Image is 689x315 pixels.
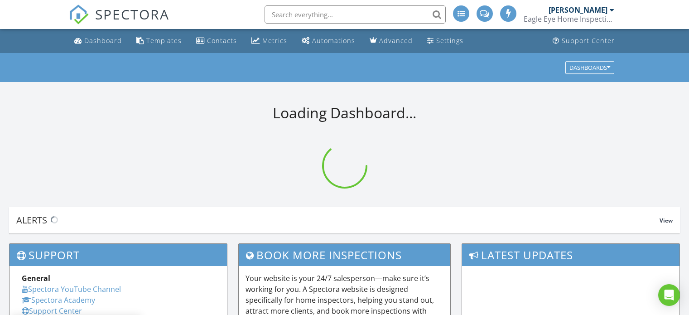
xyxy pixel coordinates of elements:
a: Support Center [549,33,618,49]
div: Alerts [16,214,660,226]
span: SPECTORA [95,5,169,24]
div: Settings [436,36,463,45]
strong: General [22,273,50,283]
div: Support Center [562,36,615,45]
img: The Best Home Inspection Software - Spectora [69,5,89,24]
div: Automations [312,36,355,45]
div: Open Intercom Messenger [658,284,680,306]
h3: Book More Inspections [239,244,451,266]
div: Contacts [207,36,237,45]
div: [PERSON_NAME] [549,5,607,15]
a: Advanced [366,33,416,49]
input: Search everything... [265,5,446,24]
div: Metrics [262,36,287,45]
a: Templates [133,33,185,49]
button: Dashboards [565,61,614,74]
a: Spectora YouTube Channel [22,284,121,294]
div: Dashboards [569,64,610,71]
h3: Latest Updates [462,244,679,266]
div: Advanced [379,36,413,45]
h3: Support [10,244,227,266]
div: Eagle Eye Home Inspection [524,15,614,24]
a: Contacts [193,33,241,49]
span: View [660,217,673,224]
a: Automations (Advanced) [298,33,359,49]
div: Templates [146,36,182,45]
div: Dashboard [84,36,122,45]
a: Settings [424,33,467,49]
a: SPECTORA [69,12,169,31]
a: Dashboard [71,33,125,49]
a: Spectora Academy [22,295,95,305]
a: Metrics [248,33,291,49]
